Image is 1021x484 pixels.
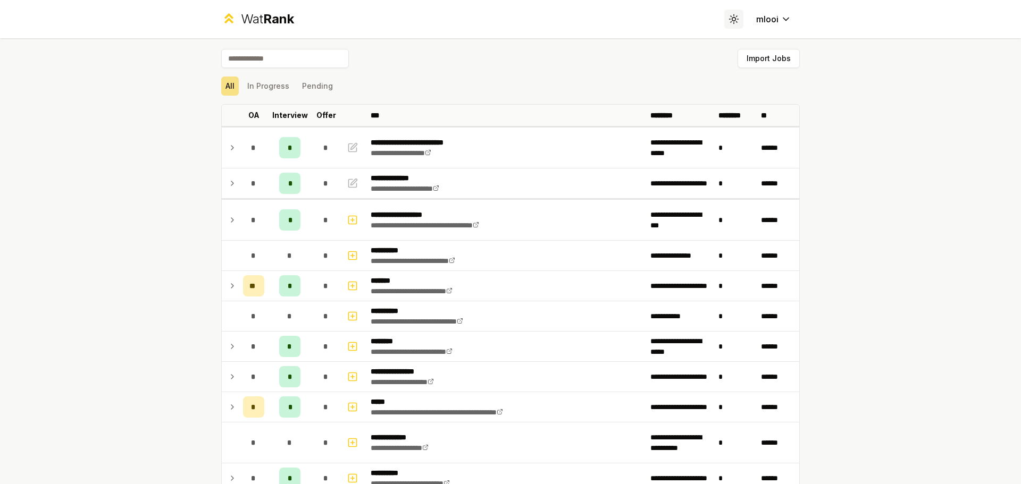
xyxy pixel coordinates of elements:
[298,77,337,96] button: Pending
[272,110,308,121] p: Interview
[756,13,779,26] span: mlooi
[243,77,294,96] button: In Progress
[738,49,800,68] button: Import Jobs
[263,11,294,27] span: Rank
[316,110,336,121] p: Offer
[221,11,294,28] a: WatRank
[241,11,294,28] div: Wat
[248,110,260,121] p: OA
[748,10,800,29] button: mlooi
[221,77,239,96] button: All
